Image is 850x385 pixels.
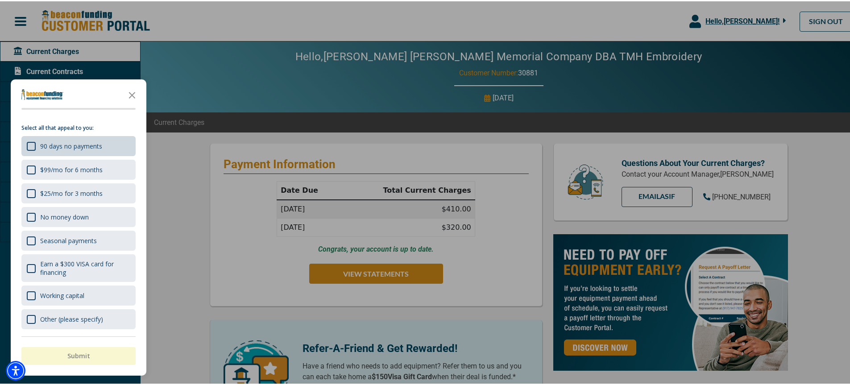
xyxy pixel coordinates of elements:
[40,258,130,275] div: Earn a $300 VISA card for financing
[40,290,84,298] div: Working capital
[40,164,103,173] div: $99/mo for 6 months
[21,253,136,281] div: Earn a $300 VISA card for financing
[40,141,102,149] div: 90 days no payments
[40,314,103,322] div: Other (please specify)
[21,182,136,202] div: $25/mo for 3 months
[21,346,136,364] button: Submit
[21,284,136,304] div: Working capital
[40,211,89,220] div: No money down
[123,84,141,102] button: Close the survey
[21,135,136,155] div: 90 days no payments
[21,122,136,131] p: Select all that appeal to you:
[21,308,136,328] div: Other (please specify)
[11,78,146,374] div: Survey
[40,235,97,244] div: Seasonal payments
[21,206,136,226] div: No money down
[21,88,63,99] img: Company logo
[40,188,103,196] div: $25/mo for 3 months
[6,360,25,379] div: Accessibility Menu
[21,158,136,178] div: $99/mo for 6 months
[21,229,136,249] div: Seasonal payments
